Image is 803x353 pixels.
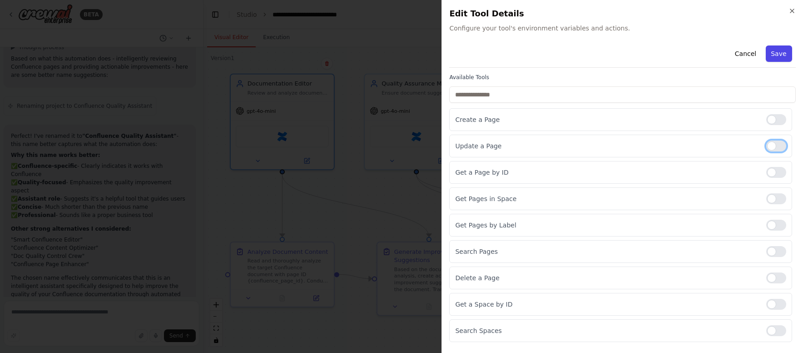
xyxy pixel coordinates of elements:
[455,247,759,256] p: Search Pages
[455,141,759,151] p: Update a Page
[449,24,796,33] span: Configure your tool's environment variables and actions.
[455,326,759,335] p: Search Spaces
[455,115,759,124] p: Create a Page
[449,74,796,81] label: Available Tools
[729,45,762,62] button: Cancel
[455,273,759,282] p: Delete a Page
[455,300,759,309] p: Get a Space by ID
[455,168,759,177] p: Get a Page by ID
[449,7,796,20] h2: Edit Tool Details
[455,194,759,203] p: Get Pages in Space
[455,221,759,230] p: Get Pages by Label
[766,45,792,62] button: Save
